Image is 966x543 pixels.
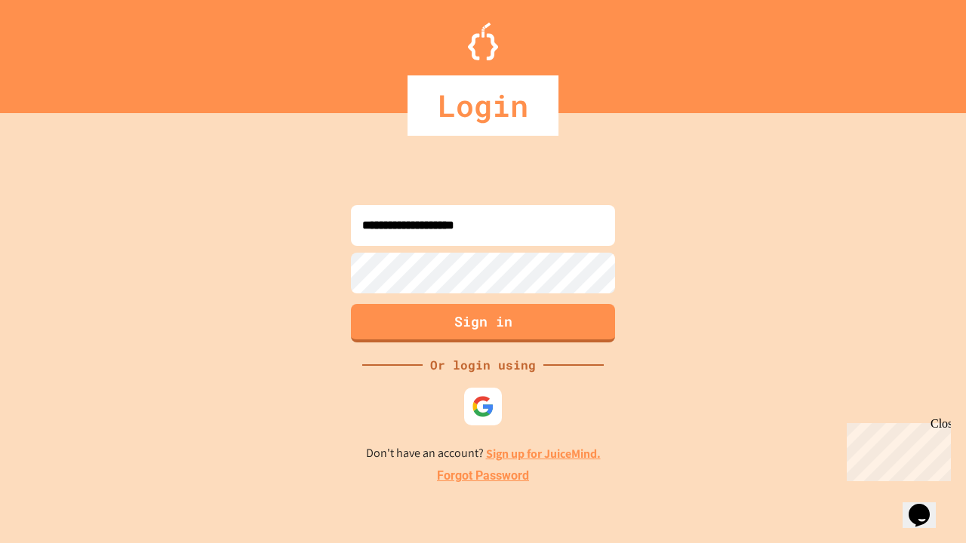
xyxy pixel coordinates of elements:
button: Sign in [351,304,615,342]
iframe: chat widget [903,483,951,528]
iframe: chat widget [841,417,951,481]
img: Logo.svg [468,23,498,60]
div: Login [408,75,558,136]
a: Sign up for JuiceMind. [486,446,601,462]
p: Don't have an account? [366,444,601,463]
div: Or login using [423,356,543,374]
img: google-icon.svg [472,395,494,418]
div: Chat with us now!Close [6,6,104,96]
a: Forgot Password [437,467,529,485]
